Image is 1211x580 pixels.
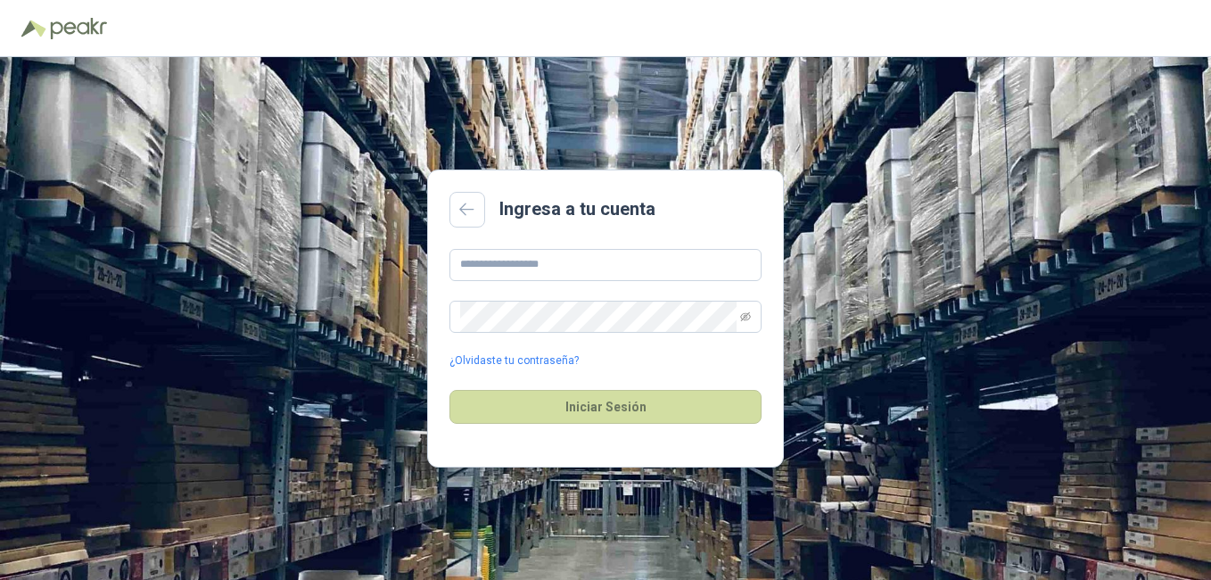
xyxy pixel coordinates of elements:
h2: Ingresa a tu cuenta [499,195,655,223]
img: Peakr [50,18,107,39]
span: eye-invisible [740,311,751,322]
img: Logo [21,20,46,37]
a: ¿Olvidaste tu contraseña? [449,352,579,369]
button: Iniciar Sesión [449,390,762,424]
